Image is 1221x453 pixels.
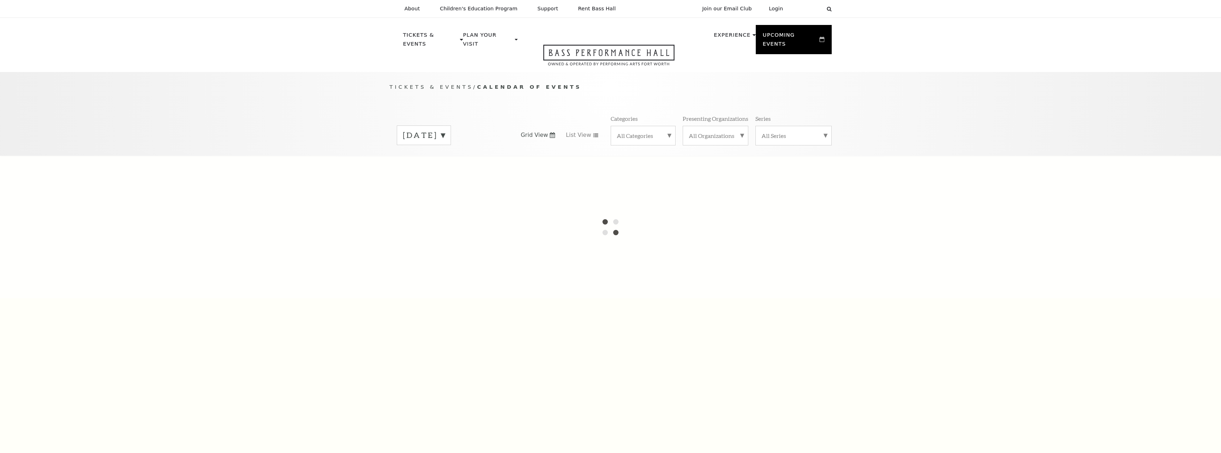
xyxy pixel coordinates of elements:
p: Children's Education Program [440,6,518,12]
p: Presenting Organizations [683,115,748,122]
span: Calendar of Events [477,84,581,90]
p: Categories [611,115,638,122]
select: Select: [795,5,820,12]
p: Rent Bass Hall [578,6,616,12]
label: [DATE] [403,130,445,141]
label: All Organizations [689,132,742,139]
p: About [405,6,420,12]
p: Tickets & Events [403,31,458,52]
p: / [390,83,832,92]
p: Experience [714,31,750,43]
label: All Categories [617,132,670,139]
span: Grid View [521,131,548,139]
p: Support [538,6,558,12]
p: Series [755,115,771,122]
span: List View [566,131,591,139]
p: Upcoming Events [763,31,818,52]
label: All Series [761,132,826,139]
span: Tickets & Events [390,84,473,90]
p: Plan Your Visit [463,31,513,52]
